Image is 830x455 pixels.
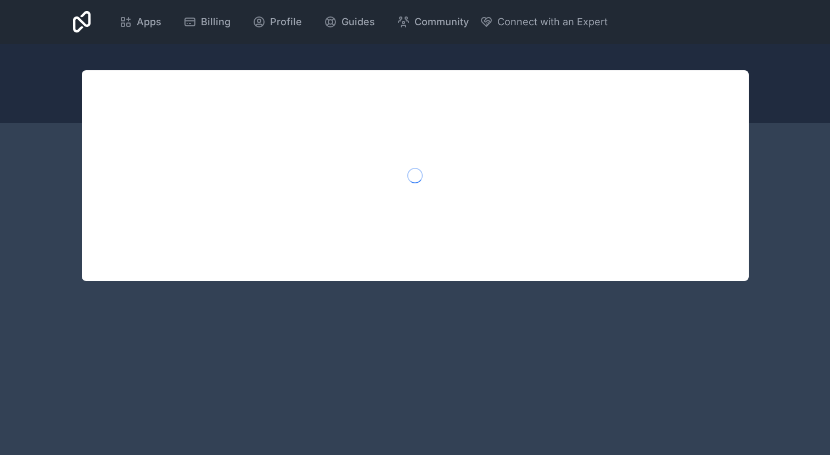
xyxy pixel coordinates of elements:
a: Community [388,10,478,34]
span: Apps [137,14,161,30]
span: Billing [201,14,231,30]
a: Profile [244,10,311,34]
a: Billing [175,10,239,34]
a: Apps [110,10,170,34]
a: Guides [315,10,384,34]
button: Connect with an Expert [480,14,608,30]
span: Guides [341,14,375,30]
span: Profile [270,14,302,30]
span: Connect with an Expert [497,14,608,30]
span: Community [414,14,469,30]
